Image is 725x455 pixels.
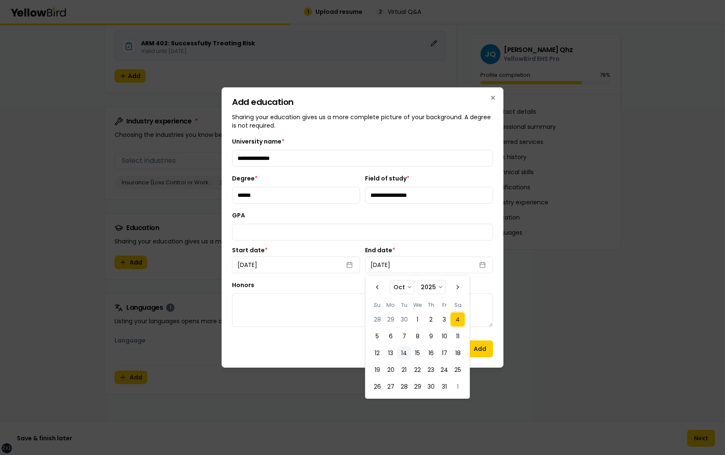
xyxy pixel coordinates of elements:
button: Saturday, October 25th, 2025 [451,363,464,377]
label: Degree [232,174,258,183]
button: Wednesday, October 15th, 2025 [411,346,424,360]
th: Wednesday [411,301,424,309]
button: Monday, October 13th, 2025 [384,346,397,360]
label: University name [232,137,284,146]
button: Saturday, November 1st, 2025 [451,380,464,393]
button: Monday, October 6th, 2025 [384,329,397,343]
label: Field of study [365,174,409,183]
button: Saturday, October 11th, 2025 [451,329,464,343]
button: Tuesday, October 21st, 2025 [397,363,411,377]
button: Thursday, October 16th, 2025 [424,346,438,360]
button: Saturday, October 18th, 2025 [451,346,464,360]
button: [DATE] [232,256,360,273]
button: Thursday, October 30th, 2025 [424,380,438,393]
button: Thursday, October 2nd, 2025 [424,313,438,326]
th: Sunday [370,301,384,309]
button: Monday, October 20th, 2025 [384,363,397,377]
button: Friday, October 24th, 2025 [438,363,451,377]
button: Tuesday, October 7th, 2025 [397,329,411,343]
button: Friday, October 3rd, 2025 [438,313,451,326]
label: Honors [232,281,254,289]
button: Go to the Previous Month [370,280,384,294]
th: Thursday [424,301,438,309]
button: Wednesday, October 8th, 2025 [411,329,424,343]
button: Tuesday, September 30th, 2025 [397,313,411,326]
button: Go to the Next Month [451,280,464,294]
th: Monday [384,301,397,309]
button: Friday, October 10th, 2025 [438,329,451,343]
p: Sharing your education gives us a more complete picture of your background. A degree is not requi... [232,113,493,130]
button: [DATE] [365,256,493,273]
button: Sunday, September 28th, 2025 [370,313,384,326]
button: Sunday, October 19th, 2025 [370,363,384,377]
button: Thursday, October 23rd, 2025 [424,363,438,377]
button: Monday, September 29th, 2025 [384,313,397,326]
button: Sunday, October 26th, 2025 [370,380,384,393]
table: October 2025 [370,301,464,393]
label: End date [365,247,493,253]
th: Friday [438,301,451,309]
th: Tuesday [397,301,411,309]
button: Add [467,340,493,357]
h2: Add education [232,98,493,106]
th: Saturday [451,301,464,309]
button: Friday, October 31st, 2025 [438,380,451,393]
button: Tuesday, October 28th, 2025 [397,380,411,393]
button: Wednesday, October 29th, 2025 [411,380,424,393]
button: Monday, October 27th, 2025 [384,380,397,393]
button: Thursday, October 9th, 2025 [424,329,438,343]
label: Start date [232,247,360,253]
button: Wednesday, October 22nd, 2025 [411,363,424,377]
label: GPA [232,211,245,220]
button: Today, Tuesday, October 14th, 2025 [397,346,411,360]
button: Friday, October 17th, 2025 [438,346,451,360]
button: Sunday, October 5th, 2025 [370,329,384,343]
button: Sunday, October 12th, 2025 [370,346,384,360]
button: Wednesday, October 1st, 2025 [411,313,424,326]
button: Saturday, October 4th, 2025, selected [451,313,464,326]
